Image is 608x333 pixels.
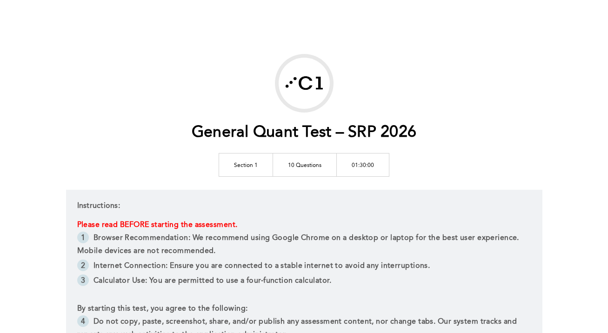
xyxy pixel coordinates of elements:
[94,277,332,285] span: Calculator Use: You are permitted to use a four-function calculator.
[77,305,248,313] span: By starting this test, you agree to the following:
[337,153,389,176] td: 01:30:00
[77,221,238,229] span: Please read BEFORE starting the assessment.
[192,123,416,142] h1: General Quant Test – SRP 2026
[77,234,521,255] span: Browser Recommendation: We recommend using Google Chrome on a desktop or laptop for the best user...
[279,58,330,109] img: G-Research
[94,262,430,270] span: Internet Connection: Ensure you are connected to a stable internet to avoid any interruptions.
[273,153,337,176] td: 10 Questions
[219,153,273,176] td: Section 1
